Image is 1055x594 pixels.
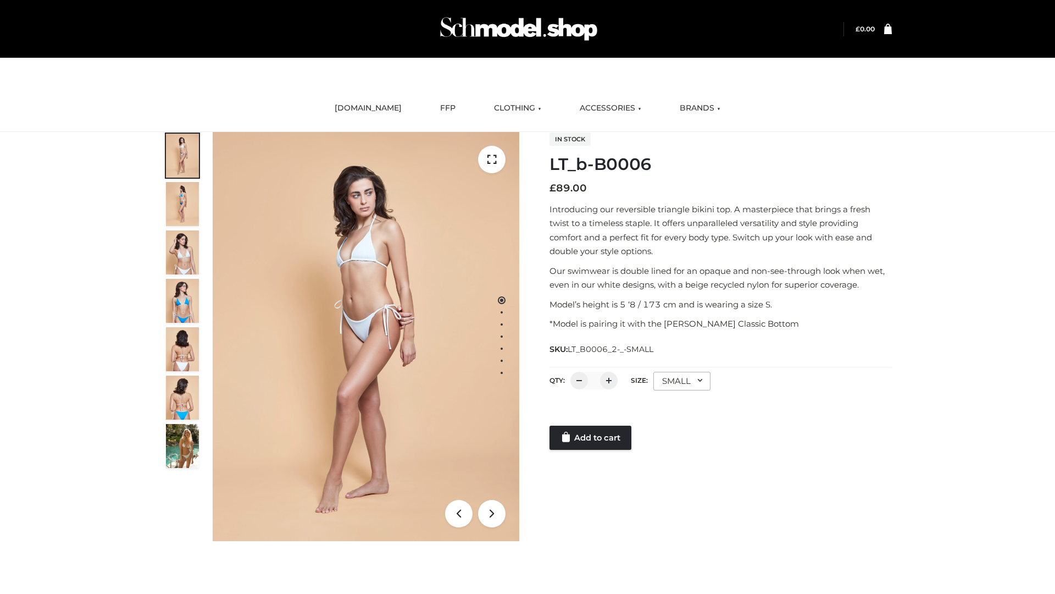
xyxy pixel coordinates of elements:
[549,298,892,312] p: Model’s height is 5 ‘8 / 173 cm and is wearing a size S.
[549,182,556,194] span: £
[631,376,648,384] label: Size:
[549,202,892,258] p: Introducing our reversible triangle bikini top. A masterpiece that brings a fresh twist to a time...
[166,134,199,178] img: ArielClassicBikiniTop_CloudNine_AzureSky_OW114ECO_1-scaled.jpg
[166,376,199,420] img: ArielClassicBikiniTop_CloudNine_AzureSky_OW114ECO_8-scaled.jpg
[653,372,710,391] div: SMALL
[571,96,649,120] a: ACCESSORIES
[486,96,549,120] a: CLOTHING
[432,96,464,120] a: FFP
[549,376,565,384] label: QTY:
[549,182,587,194] bdi: 89.00
[856,25,875,33] bdi: 0.00
[568,344,653,354] span: LT_B0006_2-_-SMALL
[213,132,519,541] img: ArielClassicBikiniTop_CloudNine_AzureSky_OW114ECO_1
[166,230,199,274] img: ArielClassicBikiniTop_CloudNine_AzureSky_OW114ECO_3-scaled.jpg
[671,96,729,120] a: BRANDS
[549,155,892,174] h1: LT_b-B0006
[166,327,199,371] img: ArielClassicBikiniTop_CloudNine_AzureSky_OW114ECO_7-scaled.jpg
[166,182,199,226] img: ArielClassicBikiniTop_CloudNine_AzureSky_OW114ECO_2-scaled.jpg
[549,264,892,292] p: Our swimwear is double lined for an opaque and non-see-through look when wet, even in our white d...
[166,424,199,468] img: Arieltop_CloudNine_AzureSky2.jpg
[436,7,601,51] img: Schmodel Admin 964
[166,279,199,323] img: ArielClassicBikiniTop_CloudNine_AzureSky_OW114ECO_4-scaled.jpg
[326,96,410,120] a: [DOMAIN_NAME]
[549,426,631,450] a: Add to cart
[549,317,892,331] p: *Model is pairing it with the [PERSON_NAME] Classic Bottom
[549,343,654,356] span: SKU:
[549,133,591,146] span: In stock
[856,25,860,33] span: £
[856,25,875,33] a: £0.00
